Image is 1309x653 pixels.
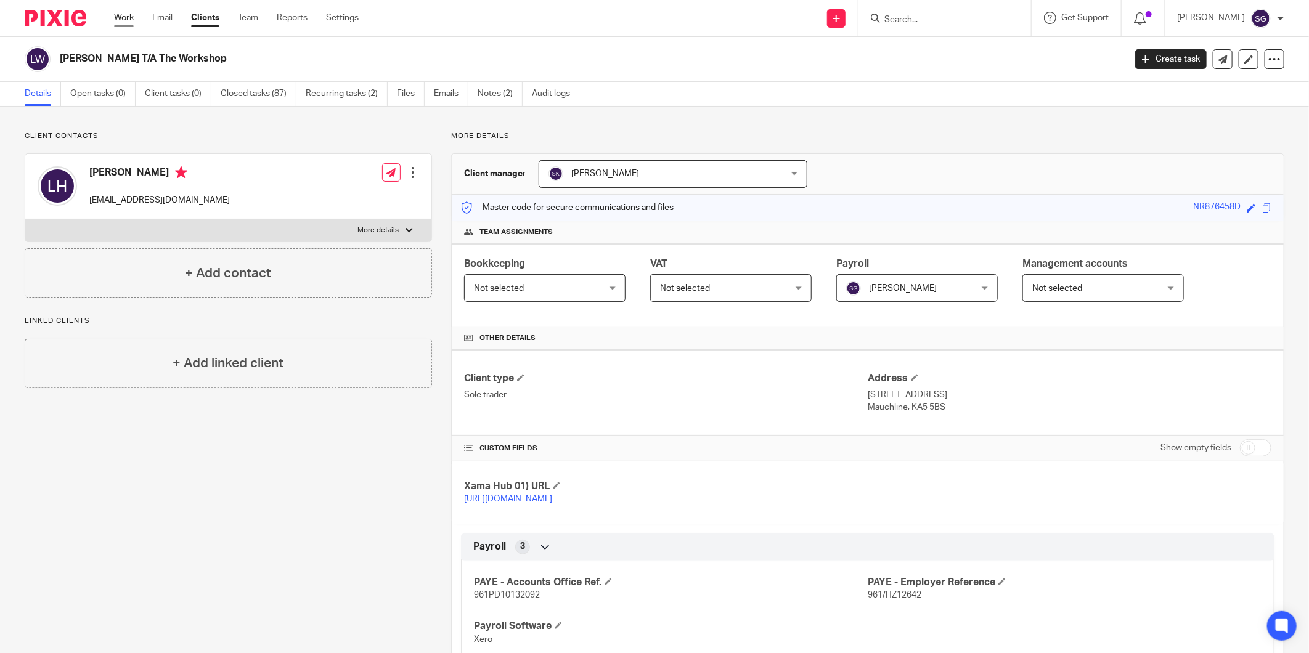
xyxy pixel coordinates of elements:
[238,12,258,24] a: Team
[478,82,523,106] a: Notes (2)
[571,169,639,178] span: [PERSON_NAME]
[451,131,1284,141] p: More details
[650,259,667,269] span: VAT
[532,82,579,106] a: Audit logs
[89,166,230,182] h4: [PERSON_NAME]
[173,354,283,373] h4: + Add linked client
[145,82,211,106] a: Client tasks (0)
[479,333,536,343] span: Other details
[358,225,399,235] p: More details
[1135,49,1207,69] a: Create task
[474,635,492,644] span: Xero
[464,480,868,493] h4: Xama Hub 01) URL
[25,82,61,106] a: Details
[548,166,563,181] img: svg%3E
[869,284,937,293] span: [PERSON_NAME]
[474,576,868,589] h4: PAYE - Accounts Office Ref.
[1177,12,1245,24] p: [PERSON_NAME]
[846,281,861,296] img: svg%3E
[175,166,187,179] i: Primary
[70,82,136,106] a: Open tasks (0)
[306,82,388,106] a: Recurring tasks (2)
[474,591,540,599] span: 961PD10132092
[89,194,230,206] p: [EMAIL_ADDRESS][DOMAIN_NAME]
[1032,284,1082,293] span: Not selected
[464,495,552,503] a: [URL][DOMAIN_NAME]
[474,284,524,293] span: Not selected
[221,82,296,106] a: Closed tasks (87)
[397,82,425,106] a: Files
[520,540,525,553] span: 3
[464,259,525,269] span: Bookkeeping
[434,82,468,106] a: Emails
[868,576,1262,589] h4: PAYE - Employer Reference
[1160,442,1231,454] label: Show empty fields
[479,227,553,237] span: Team assignments
[38,166,77,206] img: svg%3E
[114,12,134,24] a: Work
[464,168,526,180] h3: Client manager
[1061,14,1109,22] span: Get Support
[25,46,51,72] img: svg%3E
[474,620,868,633] h4: Payroll Software
[25,131,432,141] p: Client contacts
[868,591,921,599] span: 961/HZ12642
[1193,201,1241,215] div: NR876458D
[464,444,868,453] h4: CUSTOM FIELDS
[191,12,219,24] a: Clients
[868,372,1271,385] h4: Address
[25,316,432,326] p: Linked clients
[60,52,905,65] h2: [PERSON_NAME] T/A The Workshop
[660,284,710,293] span: Not selected
[277,12,308,24] a: Reports
[464,372,868,385] h4: Client type
[152,12,173,24] a: Email
[473,540,506,553] span: Payroll
[883,15,994,26] input: Search
[1022,259,1128,269] span: Management accounts
[461,201,674,214] p: Master code for secure communications and files
[1251,9,1271,28] img: svg%3E
[836,259,869,269] span: Payroll
[464,389,868,401] p: Sole trader
[868,401,1271,413] p: Mauchline, KA5 5BS
[868,389,1271,401] p: [STREET_ADDRESS]
[185,264,271,283] h4: + Add contact
[326,12,359,24] a: Settings
[25,10,86,26] img: Pixie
